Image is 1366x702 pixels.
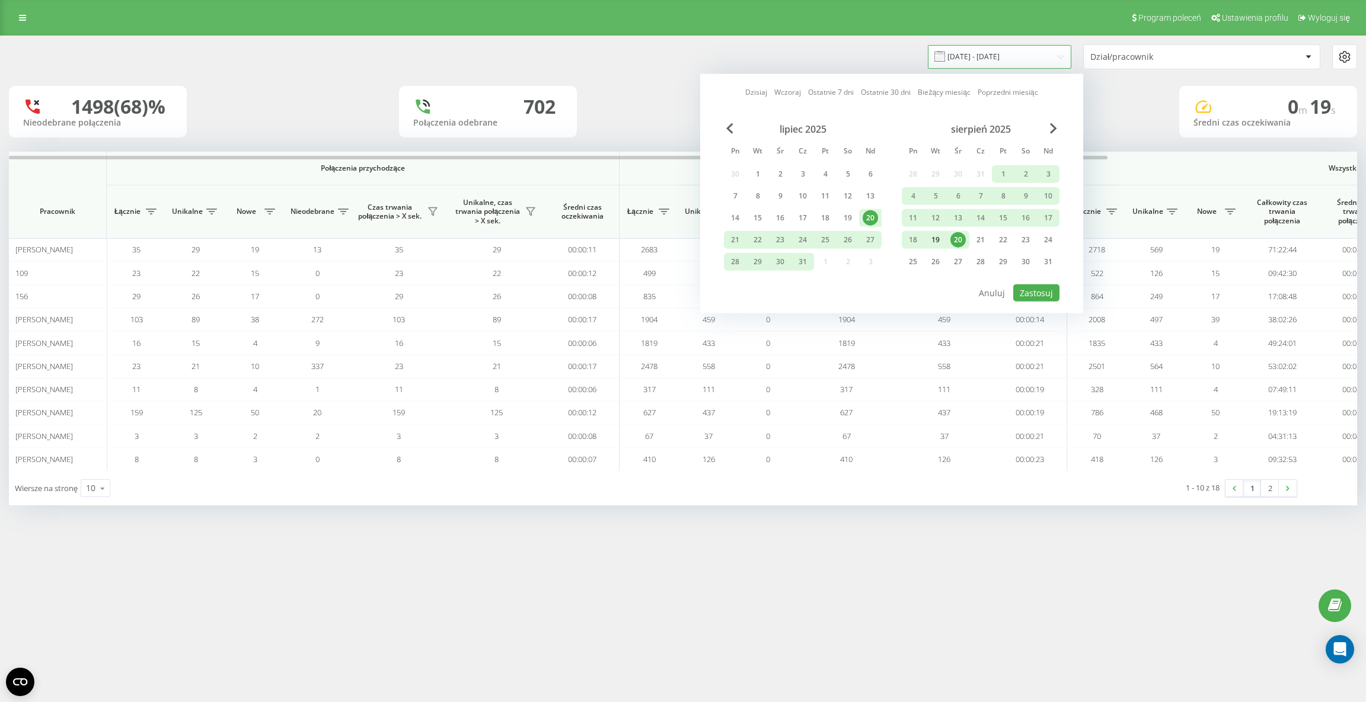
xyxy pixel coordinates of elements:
[132,361,141,371] span: 23
[993,331,1067,354] td: 00:00:21
[130,314,143,325] span: 103
[1091,268,1103,278] span: 522
[19,207,96,216] span: Pracownik
[1245,285,1319,308] td: 17:08:48
[703,314,715,325] span: 459
[15,361,73,371] span: [PERSON_NAME]
[993,308,1067,331] td: 00:00:14
[840,210,856,226] div: 19
[905,188,921,204] div: 4
[947,209,969,227] div: śr 13 sie 2025
[973,254,988,270] div: 28
[769,209,791,227] div: śr 16 lip 2025
[839,143,857,161] abbr: sobota
[545,238,620,261] td: 00:00:11
[928,210,943,226] div: 12
[1037,187,1059,205] div: ndz 10 sie 2025
[545,261,620,284] td: 00:00:12
[1192,207,1221,216] span: Nowe
[253,338,257,348] span: 4
[863,188,878,204] div: 13
[859,231,882,249] div: ndz 27 lip 2025
[1037,165,1059,183] div: ndz 3 sie 2025
[773,210,788,226] div: 16
[251,244,259,255] span: 19
[746,231,769,249] div: wt 22 lip 2025
[766,338,770,348] span: 0
[928,232,943,248] div: 19
[840,166,856,182] div: 5
[992,187,1014,205] div: pt 8 sie 2025
[863,210,878,226] div: 20
[750,232,765,248] div: 22
[625,207,655,216] span: Łącznie
[750,188,765,204] div: 8
[947,187,969,205] div: śr 6 sie 2025
[924,209,947,227] div: wt 12 sie 2025
[493,244,501,255] span: 29
[727,232,743,248] div: 21
[750,210,765,226] div: 15
[545,308,620,331] td: 00:00:17
[902,231,924,249] div: pon 18 sie 2025
[685,207,716,216] span: Unikalne
[494,384,499,395] span: 8
[993,355,1067,378] td: 00:00:21
[1050,123,1057,134] span: Next Month
[1090,52,1232,62] div: Dział/pracownik
[995,232,1011,248] div: 22
[773,166,788,182] div: 2
[1091,291,1103,302] span: 864
[15,268,28,278] span: 109
[791,231,814,249] div: czw 24 lip 2025
[902,123,1059,135] div: sierpień 2025
[818,188,833,204] div: 11
[746,187,769,205] div: wt 8 lip 2025
[774,86,801,98] a: Wczoraj
[924,187,947,205] div: wt 5 sie 2025
[904,143,922,161] abbr: poniedziałek
[726,143,744,161] abbr: poniedziałek
[1211,361,1220,371] span: 10
[818,166,833,182] div: 4
[71,95,165,118] div: 1498 (68)%
[994,143,1012,161] abbr: piątek
[1254,198,1310,226] span: Całkowity czas trwania połączenia
[251,268,259,278] span: 15
[192,338,200,348] span: 15
[837,165,859,183] div: sob 5 lip 2025
[395,384,403,395] span: 11
[969,209,992,227] div: czw 14 sie 2025
[15,244,73,255] span: [PERSON_NAME]
[1211,268,1220,278] span: 15
[1211,314,1220,325] span: 39
[641,244,658,255] span: 2683
[794,143,812,161] abbr: czwartek
[973,210,988,226] div: 14
[395,361,403,371] span: 23
[1193,118,1343,128] div: Średni czas oczekiwania
[1222,13,1288,23] span: Ustawienia profilu
[1150,244,1163,255] span: 569
[1018,188,1033,204] div: 9
[192,268,200,278] span: 22
[969,187,992,205] div: czw 7 sie 2025
[795,188,810,204] div: 10
[950,188,966,204] div: 6
[315,291,320,302] span: 0
[724,231,746,249] div: pon 21 lip 2025
[703,384,715,395] span: 111
[769,187,791,205] div: śr 9 lip 2025
[993,378,1067,401] td: 00:00:19
[1018,232,1033,248] div: 23
[992,231,1014,249] div: pt 22 sie 2025
[1014,253,1037,271] div: sob 30 sie 2025
[814,187,837,205] div: pt 11 lip 2025
[724,209,746,227] div: pon 14 lip 2025
[6,668,34,696] button: Open CMP widget
[816,143,834,161] abbr: piątek
[703,338,715,348] span: 433
[253,384,257,395] span: 4
[493,314,501,325] span: 89
[132,268,141,278] span: 23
